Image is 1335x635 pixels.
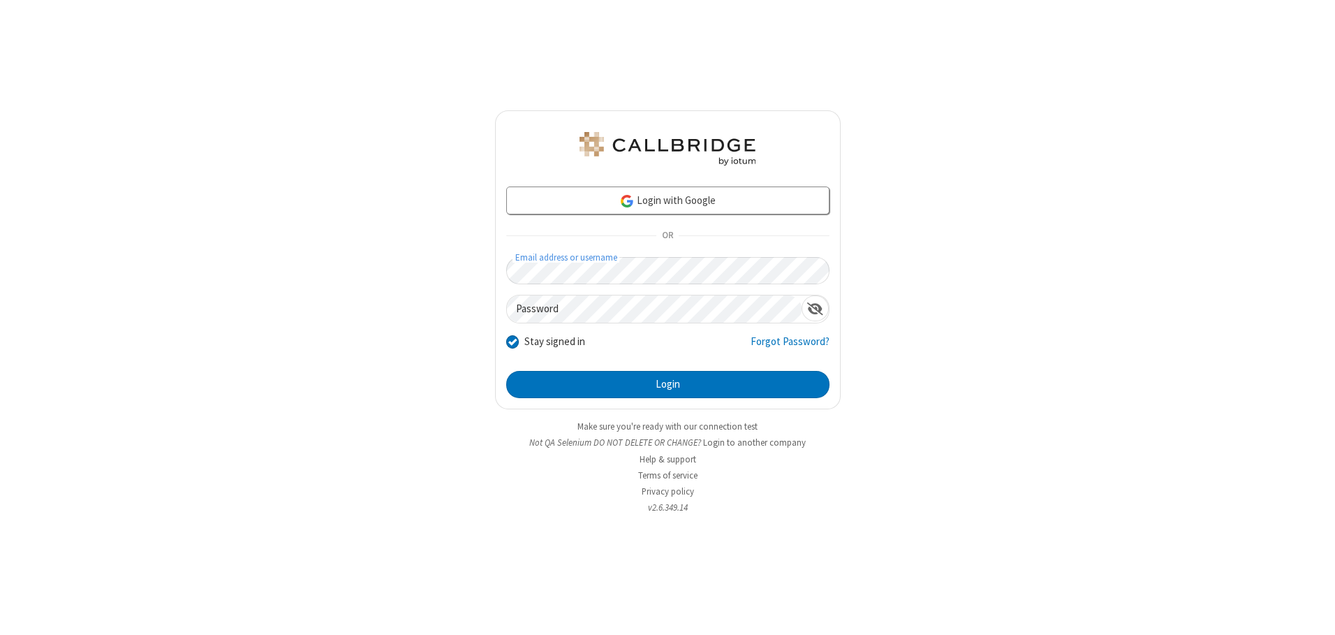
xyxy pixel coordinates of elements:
img: QA Selenium DO NOT DELETE OR CHANGE [577,132,758,166]
label: Stay signed in [524,334,585,350]
a: Privacy policy [642,486,694,497]
img: google-icon.png [619,194,635,209]
a: Help & support [640,453,696,465]
div: Show password [802,295,829,321]
a: Forgot Password? [751,334,829,360]
li: v2.6.349.14 [495,501,841,514]
a: Login with Google [506,187,829,214]
button: Login [506,371,829,399]
span: OR [656,226,679,246]
a: Terms of service [638,469,698,481]
input: Email address or username [506,257,829,284]
a: Make sure you're ready with our connection test [577,421,758,432]
input: Password [507,295,802,323]
button: Login to another company [703,436,806,449]
li: Not QA Selenium DO NOT DELETE OR CHANGE? [495,436,841,449]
